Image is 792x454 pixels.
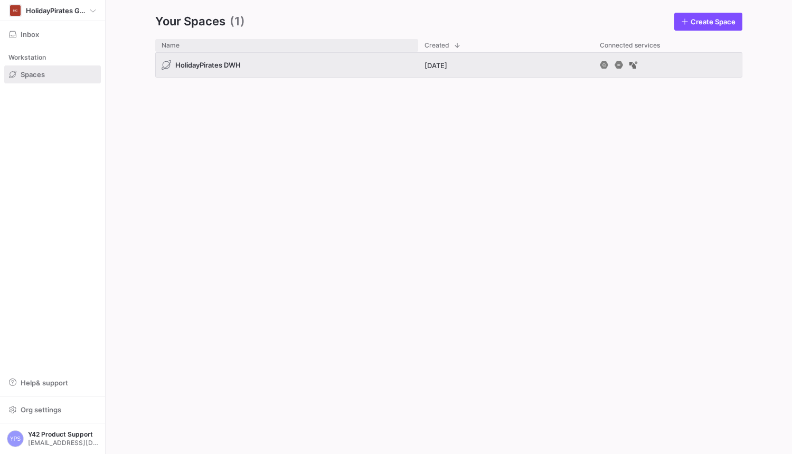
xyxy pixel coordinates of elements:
[4,65,101,83] a: Spaces
[28,431,98,438] span: Y42 Product Support
[7,430,24,447] div: YPS
[425,42,449,49] span: Created
[425,61,447,70] span: [DATE]
[175,61,241,69] span: HolidayPirates DWH
[4,25,101,43] button: Inbox
[26,6,90,15] span: HolidayPirates GmBH
[21,379,68,387] span: Help & support
[230,13,245,31] span: (1)
[162,42,180,49] span: Name
[4,406,101,415] a: Org settings
[4,50,101,65] div: Workstation
[4,401,101,419] button: Org settings
[155,52,742,82] div: Press SPACE to select this row.
[10,5,21,16] div: HG
[4,374,101,392] button: Help& support
[674,13,742,31] a: Create Space
[4,428,101,450] button: YPSY42 Product Support[EMAIL_ADDRESS][DOMAIN_NAME]
[21,70,45,79] span: Spaces
[28,439,98,447] span: [EMAIL_ADDRESS][DOMAIN_NAME]
[21,405,61,414] span: Org settings
[691,17,736,26] span: Create Space
[21,30,39,39] span: Inbox
[600,42,660,49] span: Connected services
[155,13,225,31] span: Your Spaces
